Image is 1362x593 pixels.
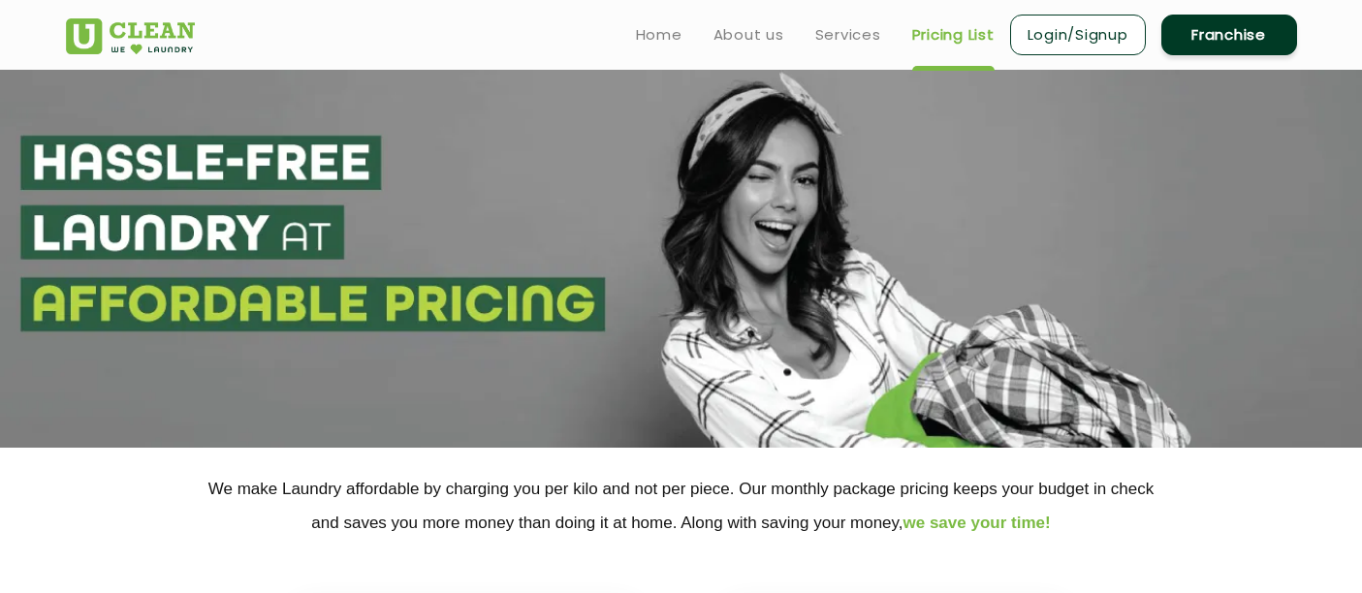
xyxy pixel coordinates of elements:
[912,23,995,47] a: Pricing List
[66,18,195,54] img: UClean Laundry and Dry Cleaning
[713,23,784,47] a: About us
[66,472,1297,540] p: We make Laundry affordable by charging you per kilo and not per piece. Our monthly package pricin...
[636,23,682,47] a: Home
[1010,15,1146,55] a: Login/Signup
[903,514,1051,532] span: we save your time!
[1161,15,1297,55] a: Franchise
[815,23,881,47] a: Services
